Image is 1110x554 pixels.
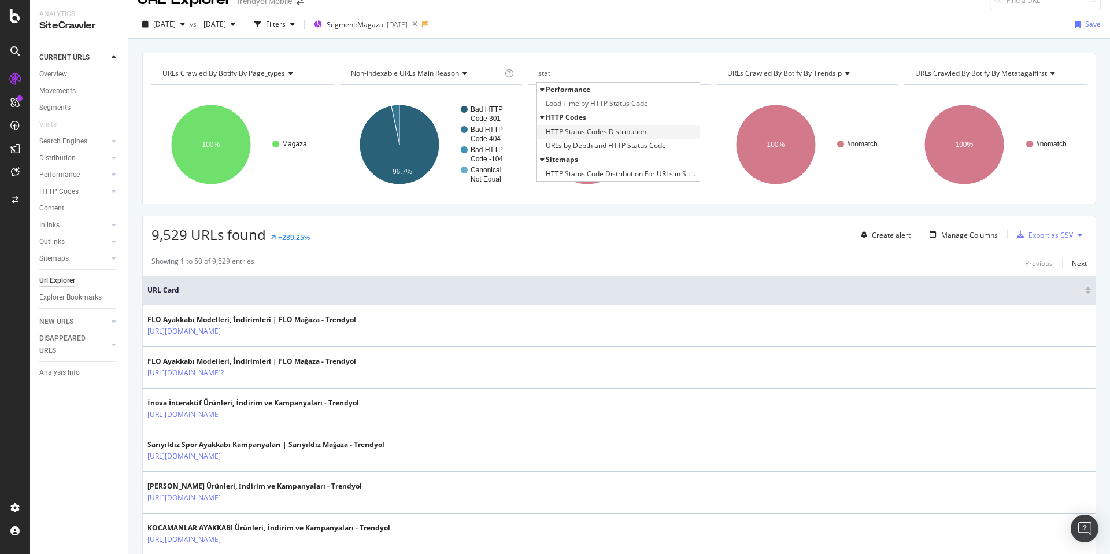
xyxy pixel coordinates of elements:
span: HTTP Codes [546,112,586,122]
a: Overview [39,68,120,80]
text: Code 301 [471,115,501,123]
span: Non-Indexable URLs Main Reason [351,68,459,78]
a: Visits [39,119,68,131]
button: Save [1071,15,1101,34]
a: HTTP Codes [39,186,108,198]
div: HTTP Codes [39,186,79,198]
span: 2023 Dec. 19th [199,19,226,29]
a: [URL][DOMAIN_NAME] [147,492,221,504]
div: Movements [39,85,76,97]
h4: URLs Crawled By Botify By trendslp [725,64,889,83]
div: Save [1085,19,1101,29]
span: Performance [546,84,590,94]
text: 100% [767,141,785,149]
text: Bad HTTP [471,125,503,134]
span: HTTP Status Codes Distribution [546,126,646,138]
span: HTTP Status Code Distribution For URLs in Sitemaps [546,168,697,180]
text: Code 404 [471,135,501,143]
a: Segments [39,102,120,114]
text: Code -104 [471,155,503,163]
div: İnova İnteraktif Ürünleri, İndirim ve Kampanyaları - Trendyol [147,398,359,408]
div: Performance [39,169,80,181]
span: 9,529 URLs found [151,225,266,244]
button: Previous [1025,256,1053,270]
a: Explorer Bookmarks [39,291,120,304]
div: FLO Ayakkabı Modelleri, İndirimleri | FLO Mağaza - Trendyol [147,356,356,367]
div: Previous [1025,258,1053,268]
a: [URL][DOMAIN_NAME] [147,326,221,337]
a: NEW URLS [39,316,108,328]
div: SiteCrawler [39,19,119,32]
div: Search Engines [39,135,87,147]
div: Distribution [39,152,76,164]
svg: A chart. [151,94,332,195]
text: Not Equal [471,175,501,183]
button: Manage Columns [925,228,998,242]
div: Segments [39,102,71,114]
div: NEW URLS [39,316,73,328]
a: Analysis Info [39,367,120,379]
text: #nomatch [1036,140,1067,148]
div: FLO Ayakkabı Modelleri, İndirimleri | FLO Mağaza - Trendyol [147,315,356,325]
span: URLs Crawled By Botify By metatagaifirst [915,68,1047,78]
span: Segment: Magaza [327,20,383,29]
div: Analysis Info [39,367,80,379]
button: [DATE] [199,15,240,34]
svg: A chart. [340,94,521,195]
a: Inlinks [39,219,108,231]
text: Canonical [471,166,501,174]
text: 96.7% [392,168,412,176]
a: Distribution [39,152,108,164]
div: Sarıyıldız Spor Ayakkabı Kampanyaları | Sarıyıldız Mağaza - Trendyol [147,439,384,450]
span: vs [190,19,199,29]
div: Create alert [872,230,911,240]
svg: A chart. [528,94,709,195]
div: Explorer Bookmarks [39,291,102,304]
div: Analytics [39,9,119,19]
span: 2025 May. 4th [153,19,176,29]
a: Url Explorer [39,275,120,287]
text: Magaza [282,140,307,148]
div: Inlinks [39,219,60,231]
div: [DATE] [387,20,408,29]
div: Open Intercom Messenger [1071,515,1098,542]
span: URLs by Depth and HTTP Status Code [546,140,666,152]
text: Bad HTTP [471,105,503,113]
span: Sitemaps [546,154,578,164]
span: URLs Crawled By Botify By trendslp [727,68,842,78]
a: Sitemaps [39,253,108,265]
button: Segment:Magaza[DATE] [309,15,408,34]
a: Movements [39,85,120,97]
svg: A chart. [904,94,1087,195]
div: +289.25% [278,232,310,242]
a: [URL][DOMAIN_NAME] [147,534,221,545]
a: CURRENT URLS [39,51,108,64]
div: KOCAMANLAR AYAKKABI Ürünleri, İndirim ve Kampanyaları - Trendyol [147,523,390,533]
text: Bad HTTP [471,146,503,154]
div: Overview [39,68,67,80]
button: Create alert [856,226,911,244]
span: URL Card [147,285,1082,296]
a: DISAPPEARED URLS [39,333,108,357]
div: Showing 1 to 50 of 9,529 entries [151,256,254,270]
h4: Non-Indexable URLs Main Reason [349,64,503,83]
div: Url Explorer [39,275,75,287]
div: Visits [39,119,57,131]
div: Sitemaps [39,253,69,265]
div: Content [39,202,64,215]
h4: URLs Crawled By Botify By metatagai [536,64,700,83]
a: [URL][DOMAIN_NAME] [147,450,221,462]
svg: A chart. [716,94,897,195]
text: 100% [202,141,220,149]
button: Filters [250,15,299,34]
h4: URLs Crawled By Botify By metatagaifirst [913,64,1076,83]
span: Load Time by HTTP Status Code [546,98,648,109]
a: [URL][DOMAIN_NAME] [147,409,221,420]
a: [URL][DOMAIN_NAME]? [147,367,224,379]
div: Export as CSV [1028,230,1073,240]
